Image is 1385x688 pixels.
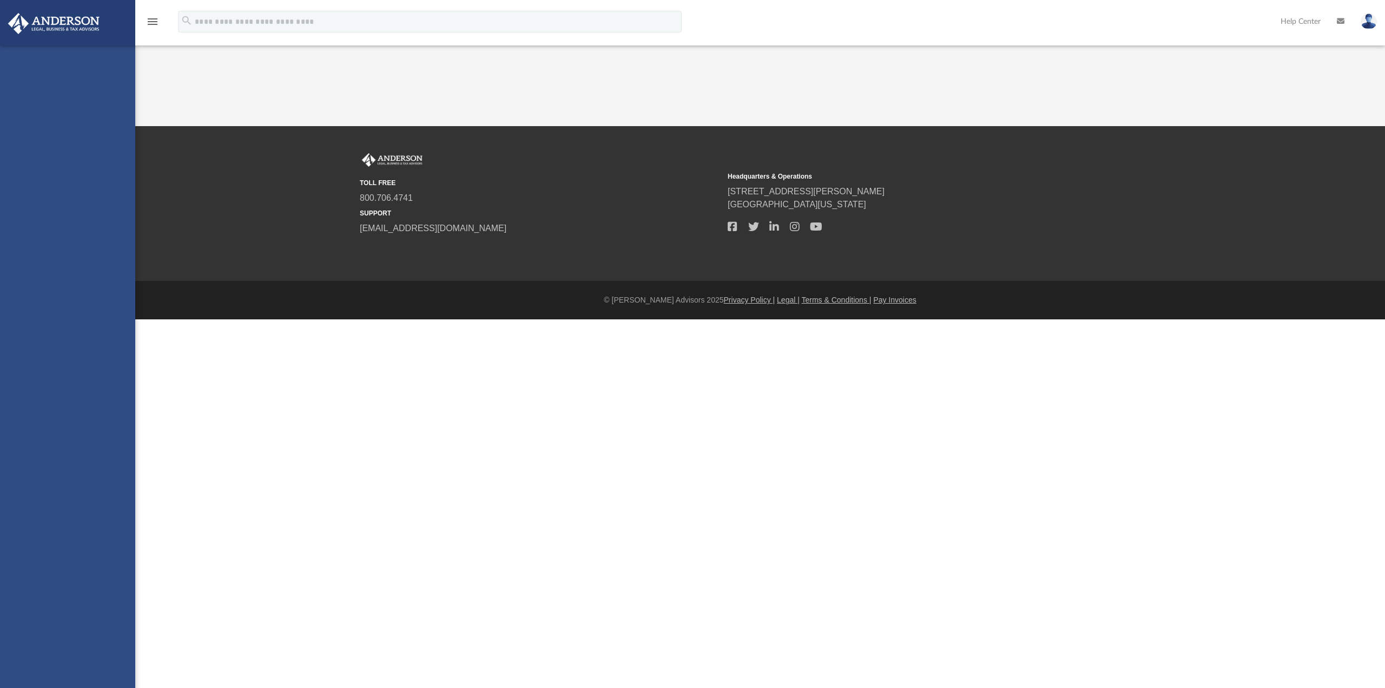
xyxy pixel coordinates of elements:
[777,296,800,304] a: Legal |
[360,208,720,218] small: SUPPORT
[146,15,159,28] i: menu
[1361,14,1377,29] img: User Pic
[360,193,413,202] a: 800.706.4741
[728,172,1088,181] small: Headquarters & Operations
[360,224,506,233] a: [EMAIL_ADDRESS][DOMAIN_NAME]
[360,178,720,188] small: TOLL FREE
[724,296,775,304] a: Privacy Policy |
[802,296,872,304] a: Terms & Conditions |
[135,294,1385,306] div: © [PERSON_NAME] Advisors 2025
[360,153,425,167] img: Anderson Advisors Platinum Portal
[181,15,193,27] i: search
[728,187,885,196] a: [STREET_ADDRESS][PERSON_NAME]
[728,200,866,209] a: [GEOGRAPHIC_DATA][US_STATE]
[5,13,103,34] img: Anderson Advisors Platinum Portal
[146,21,159,28] a: menu
[873,296,916,304] a: Pay Invoices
